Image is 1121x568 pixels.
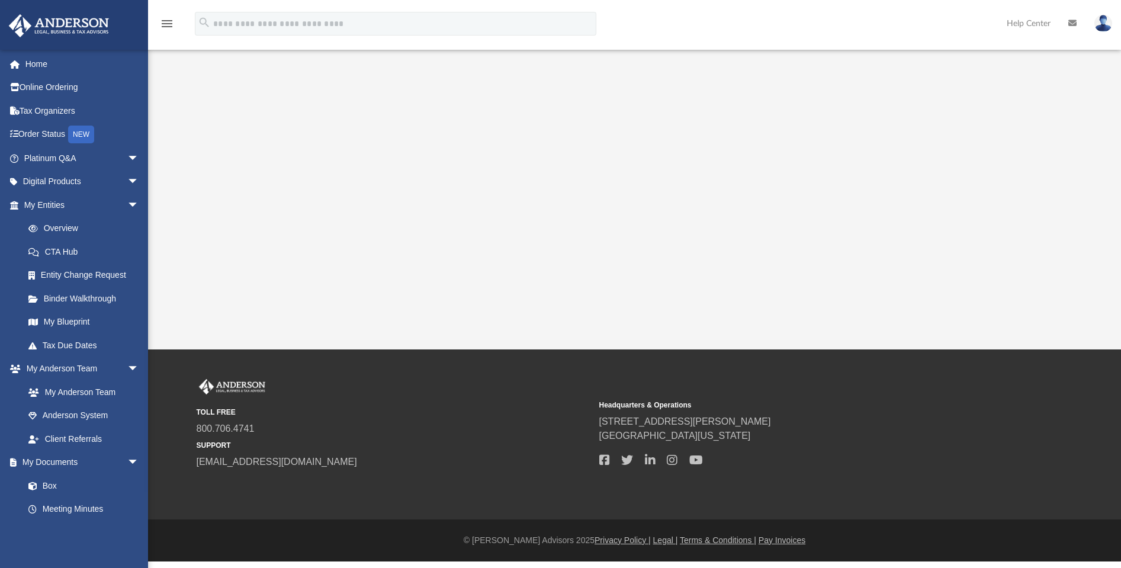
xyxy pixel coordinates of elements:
[127,193,151,217] span: arrow_drop_down
[127,357,151,381] span: arrow_drop_down
[8,52,157,76] a: Home
[599,400,994,410] small: Headquarters & Operations
[8,170,157,194] a: Digital Productsarrow_drop_down
[17,264,157,287] a: Entity Change Request
[17,474,145,498] a: Box
[127,170,151,194] span: arrow_drop_down
[17,333,157,357] a: Tax Due Dates
[197,379,268,394] img: Anderson Advisors Platinum Portal
[599,416,771,426] a: [STREET_ADDRESS][PERSON_NAME]
[17,380,145,404] a: My Anderson Team
[198,16,211,29] i: search
[127,451,151,475] span: arrow_drop_down
[5,14,113,37] img: Anderson Advisors Platinum Portal
[17,521,145,544] a: Forms Library
[127,146,151,171] span: arrow_drop_down
[8,99,157,123] a: Tax Organizers
[8,146,157,170] a: Platinum Q&Aarrow_drop_down
[1094,15,1112,32] img: User Pic
[8,357,151,381] a: My Anderson Teamarrow_drop_down
[197,423,255,434] a: 800.706.4741
[17,310,151,334] a: My Blueprint
[17,287,157,310] a: Binder Walkthrough
[680,535,756,545] a: Terms & Conditions |
[8,193,157,217] a: My Entitiesarrow_drop_down
[8,76,157,100] a: Online Ordering
[160,17,174,31] i: menu
[197,440,591,451] small: SUPPORT
[68,126,94,143] div: NEW
[148,534,1121,547] div: © [PERSON_NAME] Advisors 2025
[197,407,591,418] small: TOLL FREE
[8,451,151,474] a: My Documentsarrow_drop_down
[17,240,157,264] a: CTA Hub
[8,123,157,147] a: Order StatusNEW
[17,404,151,428] a: Anderson System
[160,23,174,31] a: menu
[17,498,151,521] a: Meeting Minutes
[17,427,151,451] a: Client Referrals
[197,457,357,467] a: [EMAIL_ADDRESS][DOMAIN_NAME]
[759,535,805,545] a: Pay Invoices
[653,535,678,545] a: Legal |
[17,217,157,240] a: Overview
[595,535,651,545] a: Privacy Policy |
[599,431,751,441] a: [GEOGRAPHIC_DATA][US_STATE]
